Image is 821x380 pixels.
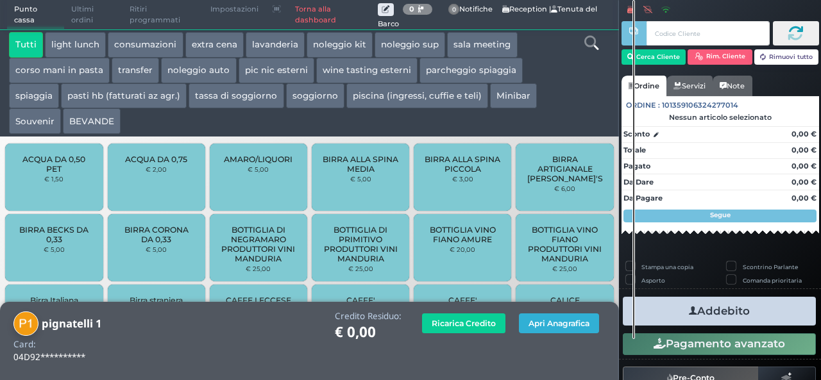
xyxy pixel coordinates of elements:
[13,340,36,349] h4: Card:
[246,32,305,58] button: lavanderia
[239,58,314,83] button: pic nic esterni
[425,225,501,244] span: BOTTIGLIA VINO FIANO AMURE
[63,108,121,134] button: BEVANDE
[7,1,65,29] span: Punto cassa
[450,245,475,253] small: € 20,00
[622,113,819,122] div: Nessun articolo selezionato
[791,194,817,202] strong: 0,00 €
[622,49,686,65] button: Cerca Cliente
[346,83,488,109] button: piscina (ingressi, cuffie e teli)
[641,276,665,285] label: Asporto
[350,175,371,183] small: € 5,00
[348,265,373,272] small: € 25,00
[688,49,752,65] button: Rim. Cliente
[323,154,399,174] span: BIRRA ALLA SPINA MEDIA
[146,245,167,253] small: € 5,00
[527,225,603,263] span: BOTTIGLIA VINO FIANO PRODUTTORI VINI MANDURIA
[554,185,575,192] small: € 6,00
[185,32,244,58] button: extra cena
[286,83,344,109] button: soggiorno
[448,4,460,15] span: 0
[30,295,78,305] span: Birra Italiana
[713,76,752,96] a: Note
[130,295,183,305] span: Birra straniera
[226,295,291,305] span: CAFFE LECCESE
[552,265,577,272] small: € 25,00
[9,58,110,83] button: corso mani in pasta
[641,263,693,271] label: Stampa una copia
[224,154,292,164] span: AMARO/LIQUORI
[9,83,59,109] button: spiaggia
[44,245,65,253] small: € 5,00
[626,100,660,111] span: Ordine :
[623,129,650,140] strong: Sconto
[647,21,769,45] input: Codice Cliente
[791,178,817,186] strong: 0,00 €
[452,175,473,183] small: € 3,00
[623,178,654,186] strong: Da Dare
[16,154,92,174] span: ACQUA DA 0,50 PET
[623,145,646,154] strong: Totale
[623,161,650,170] strong: Pagato
[61,83,187,109] button: pasti hb (fatturati az agr.)
[519,313,599,333] button: Apri Anagrafica
[662,100,738,111] span: 101359106324277014
[335,324,402,340] h1: € 0,00
[791,161,817,170] strong: 0,00 €
[248,165,269,173] small: € 5,00
[346,295,375,305] span: CAFFE'
[112,58,159,83] button: transfer
[203,1,266,19] span: Impostazioni
[146,165,167,173] small: € 2,00
[710,211,731,219] strong: Segue
[9,32,43,58] button: Tutti
[45,32,106,58] button: light lunch
[246,265,271,272] small: € 25,00
[125,154,187,164] span: ACQUA DA 0,75
[754,49,819,65] button: Rimuovi tutto
[622,76,666,96] a: Ordine
[425,154,501,174] span: BIRRA ALLA SPINA PICCOLA
[527,154,603,183] span: BIRRA ARTIGIANALE [PERSON_NAME]'S
[189,83,284,109] button: tassa di soggiorno
[623,297,816,326] button: Addebito
[44,175,63,183] small: € 1,50
[447,32,517,58] button: sala meeting
[9,108,61,134] button: Souvenir
[123,1,203,29] span: Ritiri programmati
[419,58,523,83] button: parcheggio spiaggia
[13,311,38,336] img: pignatelli 1
[425,295,501,315] span: CAFFE' DECAFFEINATO
[666,76,713,96] a: Servizi
[42,316,102,331] b: pignatelli 1
[161,58,236,83] button: noleggio auto
[791,129,817,138] strong: 0,00 €
[316,58,418,83] button: wine tasting esterni
[307,32,373,58] button: noleggio kit
[16,225,92,244] span: BIRRA BECKS DA 0,33
[791,145,817,154] strong: 0,00 €
[409,4,414,13] b: 0
[490,83,537,109] button: Minibar
[743,263,798,271] label: Scontrino Parlante
[288,1,377,29] a: Torna alla dashboard
[375,32,445,58] button: noleggio sup
[623,194,663,202] strong: Da Pagare
[527,295,603,315] span: CALICE PROSECCO
[323,225,399,263] span: BOTTIGLIA DI PRIMITIVO PRODUTTORI VINI MANDURIA
[422,313,505,333] button: Ricarica Credito
[623,333,816,355] button: Pagamento avanzato
[335,311,402,321] h4: Credito Residuo:
[743,276,802,285] label: Comanda prioritaria
[221,225,297,263] span: BOTTIGLIA DI NEGRAMARO PRODUTTORI VINI MANDURIA
[118,225,194,244] span: BIRRA CORONA DA 0,33
[64,1,123,29] span: Ultimi ordini
[108,32,183,58] button: consumazioni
